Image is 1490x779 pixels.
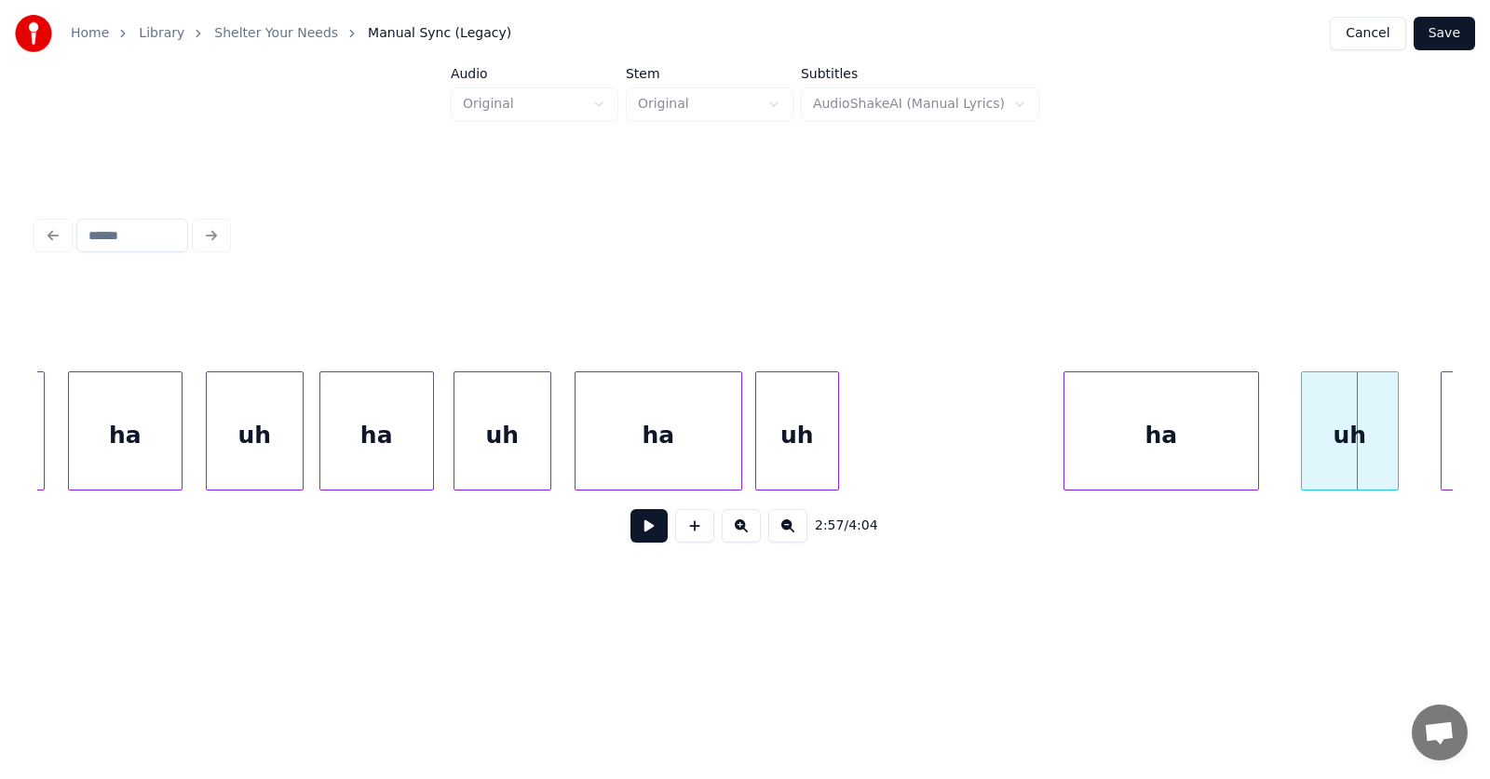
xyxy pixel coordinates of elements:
span: 4:04 [848,517,877,535]
a: Shelter Your Needs [214,24,338,43]
a: Library [139,24,184,43]
a: Home [71,24,109,43]
img: youka [15,15,52,52]
div: Open chat [1412,705,1468,760]
div: / [815,517,860,535]
nav: breadcrumb [71,24,511,43]
button: Cancel [1330,17,1405,50]
span: 2:57 [815,517,844,535]
label: Stem [626,67,793,80]
button: Save [1414,17,1475,50]
label: Subtitles [801,67,1039,80]
span: Manual Sync (Legacy) [368,24,511,43]
label: Audio [451,67,618,80]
